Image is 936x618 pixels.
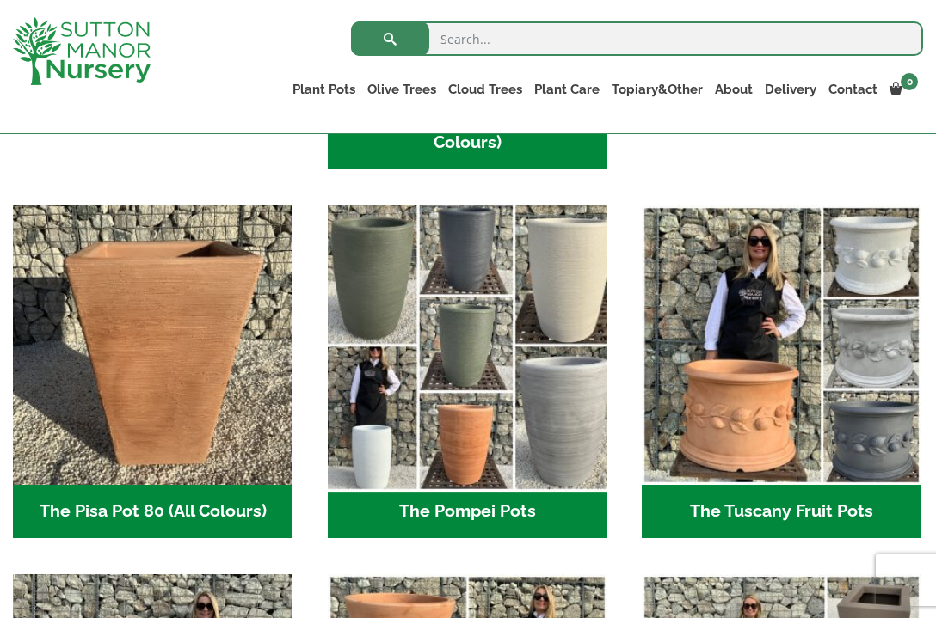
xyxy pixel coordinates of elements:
[13,205,292,538] a: Visit product category The Pisa Pot 80 (All Colours)
[642,205,921,485] img: The Tuscany Fruit Pots
[642,205,921,538] a: Visit product category The Tuscany Fruit Pots
[884,77,923,101] a: 0
[361,77,442,101] a: Olive Trees
[759,77,822,101] a: Delivery
[320,199,614,493] img: The Pompei Pots
[351,21,923,56] input: Search...
[13,17,151,85] img: logo
[642,485,921,538] h2: The Tuscany Fruit Pots
[328,205,607,538] a: Visit product category The Pompei Pots
[901,73,918,90] span: 0
[822,77,884,101] a: Contact
[606,77,709,101] a: Topiary&Other
[13,205,292,485] img: The Pisa Pot 80 (All Colours)
[286,77,361,101] a: Plant Pots
[528,77,606,101] a: Plant Care
[709,77,759,101] a: About
[13,485,292,538] h2: The Pisa Pot 80 (All Colours)
[328,485,607,538] h2: The Pompei Pots
[442,77,528,101] a: Cloud Trees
